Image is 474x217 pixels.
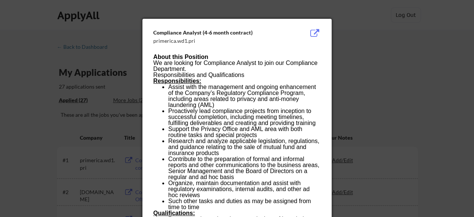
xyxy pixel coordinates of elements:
[153,37,283,45] div: primerica.wd1.pri
[168,180,320,198] li: Organize, maintain documentation and assist with regulatory examinations, internal audits, and ot...
[168,126,320,138] li: Support the Privacy Office and AML area with both routine tasks and special projects
[153,78,201,84] b: Responsibilities:
[153,29,283,36] div: Compliance Analyst (4-6 month contract)
[168,138,320,156] li: Research and analyze applicable legislation, regulations, and guidance relating to the sale of mu...
[153,72,244,78] span: Responsibilities and Qualifications
[153,210,195,216] u: Qualifications:
[168,156,320,180] li: Contribute to the preparation of formal and informal reports and other communications to the busi...
[168,108,320,126] li: Proactively lead compliance projects from inception to successful completion, including meeting t...
[168,198,320,210] li: Such other tasks and duties as may be assigned from time to time
[153,54,208,60] span: About this Position
[168,84,320,108] li: Assist with the management and ongoing enhancement of the Company’s Regulatory Compliance Program...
